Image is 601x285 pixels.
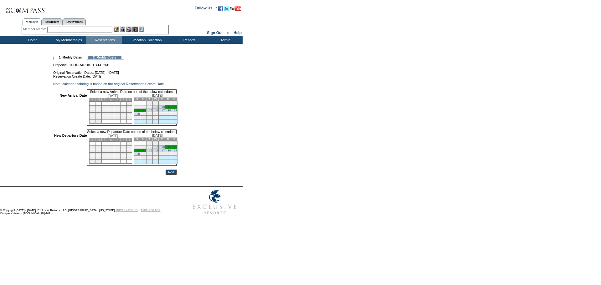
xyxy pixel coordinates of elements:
[149,109,152,112] a: 15
[152,98,159,101] td: W
[143,109,146,112] a: 14
[120,149,126,153] td: 14
[95,98,102,101] td: M
[23,18,42,25] a: Members
[95,106,102,109] td: 3
[152,138,159,141] td: W
[174,149,177,152] a: 19
[114,113,120,116] td: 20
[95,156,102,160] td: 24
[132,27,138,32] img: Reservations
[224,6,229,11] img: Follow us on Twitter
[126,138,133,141] td: S
[102,113,108,116] td: 18
[53,74,177,78] td: Reservation Create Date: [DATE]
[230,8,241,12] a: Subscribe to our YouTube Channel
[149,149,152,152] a: 15
[174,105,177,109] a: 12
[108,138,114,141] td: W
[134,116,140,120] td: 27
[152,112,159,116] td: 23
[171,152,177,156] td: 26
[152,101,159,105] td: 2
[146,101,152,105] td: 1
[114,27,119,32] img: b_edit.gif
[102,109,108,113] td: 11
[195,5,217,13] td: Follow Us ::
[126,146,133,149] td: 8
[95,109,102,113] td: 10
[136,149,140,152] a: 13
[114,156,120,160] td: 27
[102,149,108,153] td: 11
[126,102,133,106] td: 1
[95,138,102,141] td: M
[120,156,126,160] td: 28
[14,36,50,44] td: Home
[165,112,171,116] td: 25
[136,152,140,155] a: 20
[95,146,102,149] td: 3
[120,138,126,141] td: F
[89,156,95,160] td: 23
[141,209,161,212] a: TERMS OF USE
[120,153,126,156] td: 21
[116,209,138,212] a: PRIVACY POLICY
[120,146,126,149] td: 7
[207,31,223,35] a: Sign Out
[165,152,171,156] td: 25
[159,138,165,141] td: T
[155,109,158,112] a: 16
[108,156,114,160] td: 26
[89,146,95,149] td: 2
[139,27,144,32] img: b_calculator.gif
[95,116,102,120] td: 24
[114,149,120,153] td: 13
[120,116,126,120] td: 28
[120,98,126,101] td: F
[143,149,146,152] a: 14
[152,141,159,145] td: 2
[227,31,229,35] span: ::
[126,113,133,116] td: 22
[230,6,241,11] img: Subscribe to our YouTube Channel
[207,36,243,44] td: Admin
[171,36,207,44] td: Reports
[140,152,146,156] td: 21
[53,67,177,74] td: Original Reservation Dates: [DATE] - [DATE]
[146,152,152,156] td: 22
[54,56,87,59] td: 1. Modify Dates
[146,156,152,160] td: 29
[126,149,133,153] td: 15
[155,149,158,152] a: 16
[89,109,95,113] td: 9
[140,116,146,120] td: 28
[165,101,171,105] td: 4
[168,105,171,109] a: 11
[102,116,108,120] td: 25
[146,141,152,145] td: 1
[108,146,114,149] td: 5
[86,36,122,44] td: Reservations
[102,146,108,149] td: 4
[114,146,120,149] td: 6
[87,89,177,94] td: Select a new Arrival Date on one of the below calendars.
[152,116,159,120] td: 30
[114,138,120,141] td: T
[152,134,163,137] span: [DATE]
[174,109,177,112] a: 19
[108,116,114,120] td: 26
[102,153,108,156] td: 18
[171,141,177,145] td: 5
[140,98,146,101] td: M
[41,18,62,25] a: Residences
[95,149,102,153] td: 10
[54,134,87,166] td: New Departure Date
[89,153,95,156] td: 16
[126,27,131,32] img: Impersonate
[89,116,95,120] td: 23
[126,156,133,160] td: 29
[23,27,47,32] div: Member Name:
[140,138,146,141] td: M
[159,112,165,116] td: 24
